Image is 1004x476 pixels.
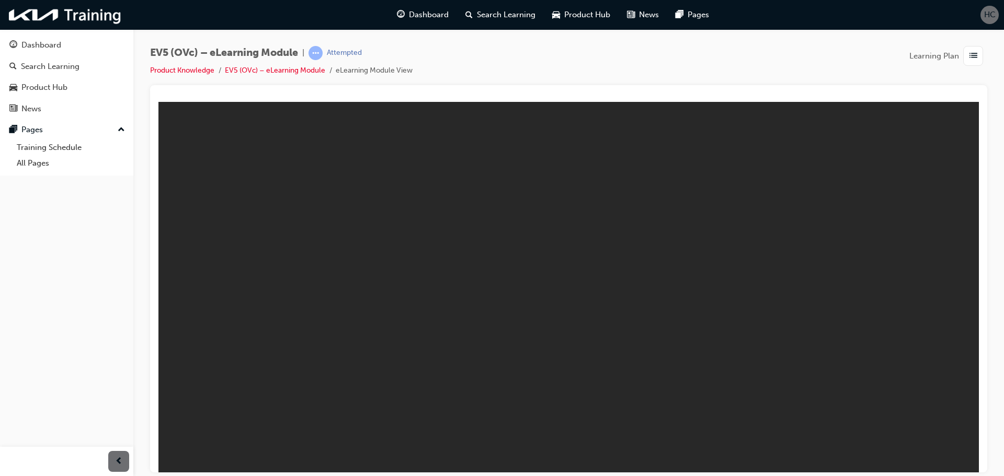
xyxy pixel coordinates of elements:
[13,155,129,171] a: All Pages
[9,83,17,92] span: car-icon
[639,9,659,21] span: News
[409,9,449,21] span: Dashboard
[4,120,129,140] button: Pages
[688,9,709,21] span: Pages
[4,57,129,76] a: Search Learning
[21,124,43,136] div: Pages
[9,105,17,114] span: news-icon
[627,8,635,21] span: news-icon
[225,66,325,75] a: EV5 (OVc) – eLearning Module
[21,39,61,51] div: Dashboard
[980,6,999,24] button: HC
[676,8,683,21] span: pages-icon
[21,61,79,73] div: Search Learning
[336,65,413,77] li: eLearning Module View
[327,48,362,58] div: Attempted
[969,50,977,63] span: list-icon
[477,9,535,21] span: Search Learning
[21,82,67,94] div: Product Hub
[150,66,214,75] a: Product Knowledge
[302,47,304,59] span: |
[667,4,717,26] a: pages-iconPages
[13,140,129,156] a: Training Schedule
[5,4,125,26] img: kia-training
[619,4,667,26] a: news-iconNews
[465,8,473,21] span: search-icon
[984,9,996,21] span: HC
[309,46,323,60] span: learningRecordVerb_ATTEMPT-icon
[457,4,544,26] a: search-iconSearch Learning
[909,46,987,66] button: Learning Plan
[9,41,17,50] span: guage-icon
[4,78,129,97] a: Product Hub
[544,4,619,26] a: car-iconProduct Hub
[4,33,129,120] button: DashboardSearch LearningProduct HubNews
[397,8,405,21] span: guage-icon
[9,62,17,72] span: search-icon
[21,103,41,115] div: News
[9,125,17,135] span: pages-icon
[552,8,560,21] span: car-icon
[118,123,125,137] span: up-icon
[115,455,123,468] span: prev-icon
[564,9,610,21] span: Product Hub
[4,99,129,119] a: News
[150,47,298,59] span: EV5 (OVc) – eLearning Module
[389,4,457,26] a: guage-iconDashboard
[4,36,129,55] a: Dashboard
[909,50,959,62] span: Learning Plan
